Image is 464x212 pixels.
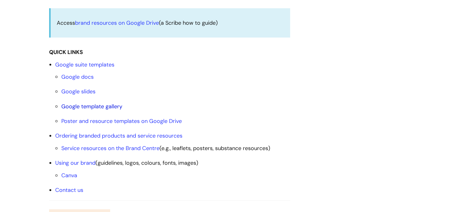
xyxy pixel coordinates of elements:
[55,159,95,167] a: Using our brand
[61,103,122,110] a: Google template gallery
[61,73,94,81] a: Google docs
[57,18,284,28] p: Access (a Scribe how to guide)
[49,49,83,56] strong: QUICK LINKS
[61,88,95,95] a: Google slides
[55,158,290,180] li: (guidelines, logos, colours, fonts, images)
[55,186,83,194] a: Contact us
[55,132,182,139] a: Ordering branded products and service resources
[61,172,77,179] a: Canva
[61,145,160,152] a: Service resources on the Brand Centre
[55,61,114,68] a: Google suite templates
[61,117,182,125] a: Poster and resource templates on Google Drive
[61,143,290,153] li: (e.g., leaflets, posters, substance resources)
[75,19,159,27] a: brand resources on Google Drive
